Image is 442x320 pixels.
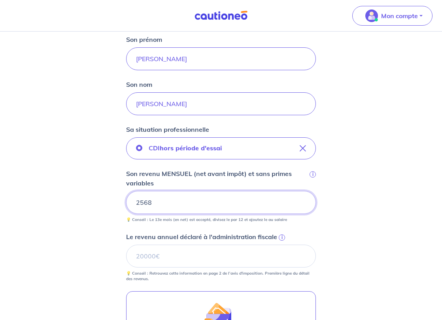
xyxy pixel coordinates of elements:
p: Son prénom [126,35,162,44]
p: 💡 Conseil : Le 13e mois (en net) est accepté, divisez le par 12 et ajoutez le au salaire [126,217,287,223]
p: Son revenu MENSUEL (net avant impôt) et sans primes variables [126,169,308,188]
strong: hors période d'essai [160,144,222,152]
p: Mon compte [381,11,418,21]
input: 20000€ [126,245,316,268]
img: illu_account_valid_menu.svg [365,9,378,22]
input: John [126,47,316,70]
p: 💡 Conseil : Retrouvez cette information en page 2 de l’avis d'imposition. Première ligne du détai... [126,271,316,282]
span: i [310,171,316,178]
button: CDIhors période d'essai [126,137,316,159]
img: Cautioneo [191,11,251,21]
span: i [279,234,285,241]
p: Son nom [126,80,152,89]
input: Doe [126,92,316,115]
p: Le revenu annuel déclaré à l'administration fiscale [126,232,277,241]
input: Ex : 1 500 € net/mois [126,191,316,214]
p: Sa situation professionnelle [126,125,209,134]
p: CDI [149,143,222,153]
button: illu_account_valid_menu.svgMon compte [352,6,433,26]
